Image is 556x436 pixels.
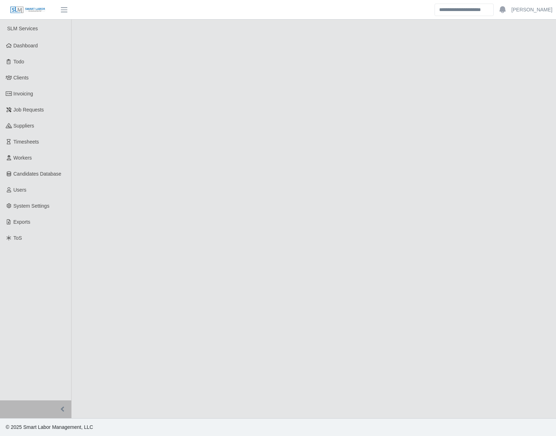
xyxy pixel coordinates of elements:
span: Suppliers [14,123,34,129]
span: Dashboard [14,43,38,48]
span: Exports [14,219,30,225]
span: SLM Services [7,26,38,31]
span: Invoicing [14,91,33,97]
span: System Settings [14,203,50,209]
a: [PERSON_NAME] [511,6,552,14]
img: SLM Logo [10,6,46,14]
span: Timesheets [14,139,39,145]
span: ToS [14,235,22,241]
span: Workers [14,155,32,161]
span: Clients [14,75,29,81]
span: © 2025 Smart Labor Management, LLC [6,424,93,430]
input: Search [435,4,494,16]
span: Users [14,187,27,193]
span: Todo [14,59,24,64]
span: Candidates Database [14,171,62,177]
span: Job Requests [14,107,44,113]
